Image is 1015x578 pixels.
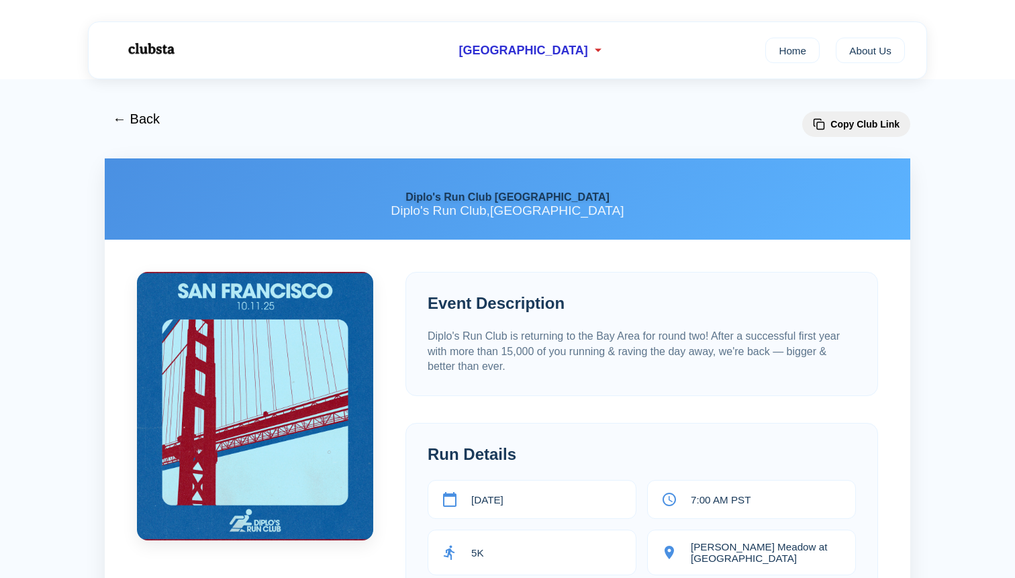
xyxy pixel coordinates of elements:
span: [GEOGRAPHIC_DATA] [458,44,587,58]
button: ← Back [105,103,168,135]
a: Home [765,38,820,63]
span: 7:00 AM PST [691,494,751,505]
p: Diplo's Run Club , [GEOGRAPHIC_DATA] [126,203,889,218]
span: [PERSON_NAME] Meadow at [GEOGRAPHIC_DATA] [691,541,842,564]
span: [DATE] [471,494,503,505]
h1: Diplo's Run Club [GEOGRAPHIC_DATA] [126,191,889,203]
a: About Us [836,38,905,63]
h2: Event Description [428,294,856,313]
img: Logo [110,32,191,66]
button: Copy Club Link [802,111,910,137]
h2: Run Details [428,445,856,464]
img: Diplo's Run Club San Francisco [137,272,373,540]
p: Diplo's Run Club is returning to the Bay Area for round two! After a successful first year with m... [428,329,856,374]
span: 5K [471,547,484,559]
span: Copy Club Link [830,119,900,130]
